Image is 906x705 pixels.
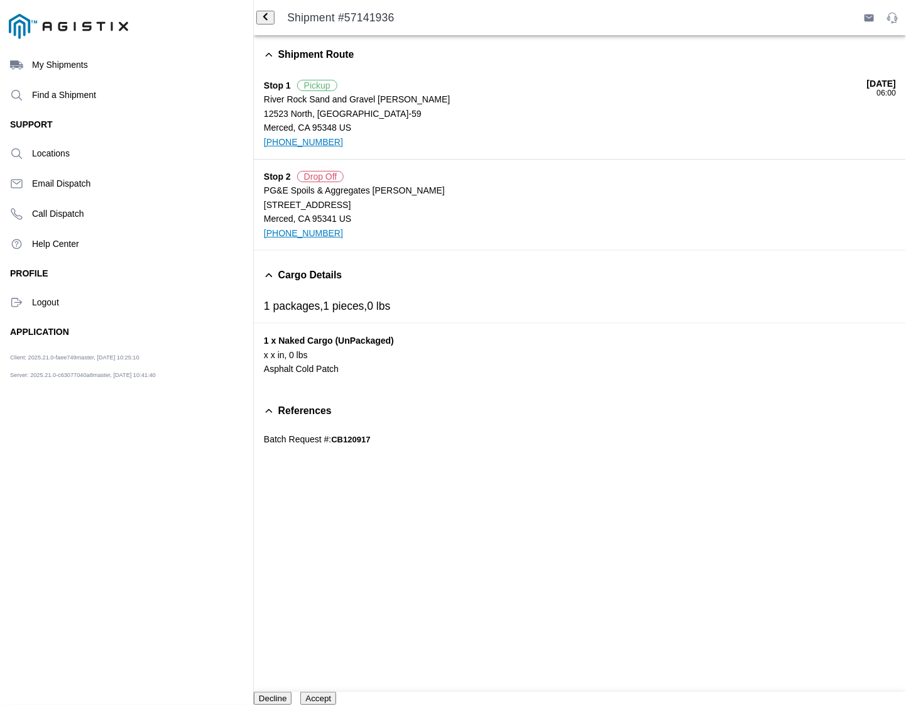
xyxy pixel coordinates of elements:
ion-label: PG&E Spoils & Aggregates [PERSON_NAME] [264,183,896,197]
span: 1 pieces, [323,300,367,312]
span: Drop Off [297,171,344,182]
ion-label: Merced, CA 95348 US [264,121,867,134]
ion-label: Help Center [32,239,243,249]
ion-label: River Rock Sand and Gravel [PERSON_NAME] [264,92,867,106]
ion-label: Client: 2025.21.0-faee749 [10,354,185,368]
ion-label: 1 x Naked Cargo (UnPackaged) [264,334,896,347]
div: 06:00 [867,89,896,97]
ion-label: Call Dispatch [32,209,243,219]
span: Stop 1 [264,80,291,90]
span: 0 LBS [289,350,308,360]
ion-title: Shipment #57141936 [275,11,858,25]
span: 1 packages, [264,300,323,312]
span: Pickup [297,80,337,91]
ion-label: Logout [32,297,243,307]
ion-button: Send Email [859,8,880,28]
span: Batch Request #: [264,434,331,444]
span: References [278,405,332,416]
span: CB120917 [331,434,370,444]
span: Cargo Details [278,270,342,281]
span: 0 lbs [367,300,390,312]
span: Shipment Route [278,49,354,60]
ion-label: Asphalt Cold Patch [264,362,896,376]
ion-label: Server: 2025.21.0-c63077040a8 [10,371,185,385]
span: x x IN, [264,350,287,360]
ion-label: Find a Shipment [32,90,243,100]
ion-button: Decline [254,693,292,703]
ion-label: Email Dispatch [32,178,243,189]
span: master, [DATE] 10:41:40 [93,371,156,378]
ion-button: Accept [300,693,336,703]
a: [PHONE_NUMBER] [264,137,343,147]
ion-button: Support Service [881,8,902,28]
div: [DATE] [867,79,896,89]
ion-label: My Shipments [32,60,243,70]
ion-label: Locations [32,148,243,158]
span: Stop 2 [264,172,291,182]
a: [PHONE_NUMBER] [264,228,343,238]
ion-label: Merced, CA 95341 US [264,212,896,226]
span: master, [DATE] 10:25:10 [77,354,139,361]
ion-label: 12523 North, [GEOGRAPHIC_DATA]-59 [264,107,867,121]
ion-label: [STREET_ADDRESS] [264,198,896,212]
